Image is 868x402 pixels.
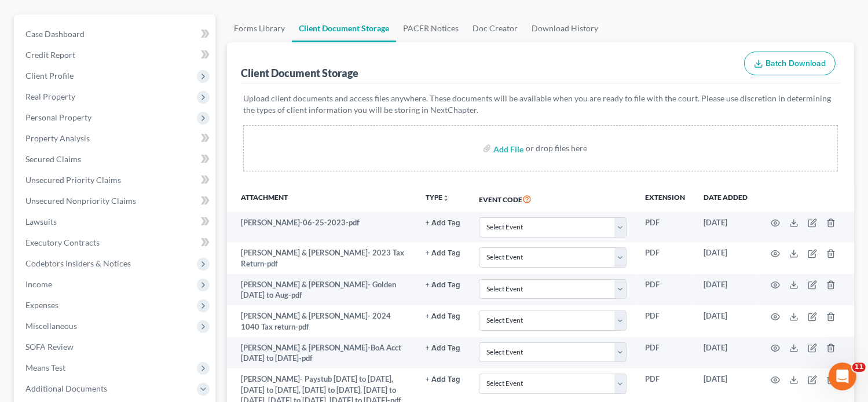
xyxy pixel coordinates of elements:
td: [PERSON_NAME] & [PERSON_NAME]- 2024 1040 Tax return-pdf [227,305,416,337]
a: Doc Creator [466,14,525,42]
span: Income [25,279,52,289]
a: + Add Tag [426,279,460,290]
td: PDF [636,274,694,306]
td: PDF [636,337,694,369]
i: unfold_more [442,195,449,202]
td: [PERSON_NAME] & [PERSON_NAME]- 2023 Tax Return-pdf [227,242,416,274]
p: Upload client documents and access files anywhere. These documents will be available when you are... [243,93,838,116]
button: + Add Tag [426,313,460,320]
button: + Add Tag [426,345,460,352]
span: Unsecured Priority Claims [25,175,121,185]
span: Real Property [25,92,75,101]
td: [PERSON_NAME] & [PERSON_NAME]- Golden [DATE] to Aug-pdf [227,274,416,306]
span: Additional Documents [25,383,107,393]
a: Unsecured Priority Claims [16,170,215,191]
td: PDF [636,305,694,337]
td: PDF [636,212,694,242]
td: [DATE] [694,305,757,337]
span: Means Test [25,363,65,372]
td: [PERSON_NAME]-06-25-2023-pdf [227,212,416,242]
a: Case Dashboard [16,24,215,45]
a: + Add Tag [426,310,460,321]
td: [DATE] [694,212,757,242]
th: Extension [636,185,694,212]
td: PDF [636,242,694,274]
span: Personal Property [25,112,91,122]
span: 11 [852,363,866,372]
span: Unsecured Nonpriority Claims [25,196,136,206]
button: + Add Tag [426,220,460,227]
a: SOFA Review [16,337,215,357]
td: [DATE] [694,274,757,306]
div: Client Document Storage [241,66,358,80]
a: Lawsuits [16,211,215,232]
span: Lawsuits [25,217,57,226]
div: or drop files here [526,142,587,154]
a: Executory Contracts [16,232,215,253]
span: Miscellaneous [25,321,77,331]
span: Property Analysis [25,133,90,143]
td: [DATE] [694,242,757,274]
a: PACER Notices [396,14,466,42]
a: Credit Report [16,45,215,65]
a: + Add Tag [426,374,460,385]
th: Attachment [227,185,416,212]
a: + Add Tag [426,247,460,258]
span: Batch Download [766,59,826,68]
span: Case Dashboard [25,29,85,39]
a: Property Analysis [16,128,215,149]
th: Date added [694,185,757,212]
a: + Add Tag [426,342,460,353]
button: Batch Download [744,52,836,76]
span: Secured Claims [25,154,81,164]
a: Secured Claims [16,149,215,170]
span: SOFA Review [25,342,74,352]
button: + Add Tag [426,250,460,257]
a: Unsecured Nonpriority Claims [16,191,215,211]
span: Expenses [25,300,58,310]
span: Credit Report [25,50,75,60]
span: Codebtors Insiders & Notices [25,258,131,268]
button: + Add Tag [426,376,460,383]
span: Client Profile [25,71,74,81]
td: [PERSON_NAME] & [PERSON_NAME]-BoA Acct [DATE] to [DATE]-pdf [227,337,416,369]
a: Forms Library [227,14,292,42]
iframe: Intercom live chat [829,363,856,390]
td: [DATE] [694,337,757,369]
button: + Add Tag [426,282,460,289]
a: Client Document Storage [292,14,396,42]
button: TYPEunfold_more [426,194,449,202]
a: Download History [525,14,605,42]
span: Executory Contracts [25,237,100,247]
th: Event Code [470,185,636,212]
a: + Add Tag [426,217,460,228]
